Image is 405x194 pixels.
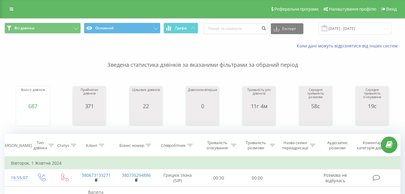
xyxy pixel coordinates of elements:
[21,88,45,103] div: Всього дзвінків
[329,7,376,11] span: Налаштування профілю
[21,103,45,109] div: 687
[301,88,331,103] div: Середня тривалість розмови
[163,23,198,34] button: Графік
[156,169,199,187] td: Грицюк Ілона (SIP)
[199,169,238,187] td: 00:30
[297,43,400,49] a: Коли дані можуть відрізнятися вiд інших систем
[5,157,400,169] td: Вівторок, 1 Жовтня 2024
[204,23,268,34] input: Пошук за номером
[1,143,32,148] div: [PERSON_NAME]
[205,140,229,150] div: Тривалість очікування
[74,88,104,103] div: Прийнятих дзвінків
[84,23,160,34] button: Основний
[5,23,81,34] button: Всі дзвінки
[357,88,387,103] div: Середня тривалість очікування
[301,103,331,109] div: 58с
[324,172,347,183] span: Розмова не відбулась
[188,88,217,103] div: Дзвонили вперше
[33,140,47,150] div: Тип дзвінка
[11,172,23,184] div: 16:55:07
[243,140,268,150] div: Тривалість розмови
[238,169,277,187] td: 00:00
[122,172,151,178] a: 380735294886
[57,143,69,148] div: Статус
[244,88,274,103] div: Тривалість усіх дзвінків
[355,140,391,150] div: Коментар/категорія дзвінка
[357,103,387,109] div: 19с
[82,172,111,178] a: 380673133271
[386,7,397,11] span: Вихід
[119,143,144,148] div: Бізнес номер
[86,143,97,148] div: Клієнт
[244,103,274,109] div: 11г 4м
[188,103,217,109] div: 0
[14,26,34,31] span: Всі дзвінки
[132,103,160,109] div: 22
[132,88,160,103] div: Цільових дзвінків
[175,26,187,30] span: Графік
[271,23,303,34] button: Експорт
[5,49,400,69] p: Зведена статистика дзвінків за вказаними фільтрами за обраний період
[322,140,353,150] div: Аудіозапис розмови
[161,143,186,148] div: Співробітник
[282,140,308,150] div: Назва схеми переадресації
[274,7,319,11] span: Реферальна програма
[74,103,104,109] div: 371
